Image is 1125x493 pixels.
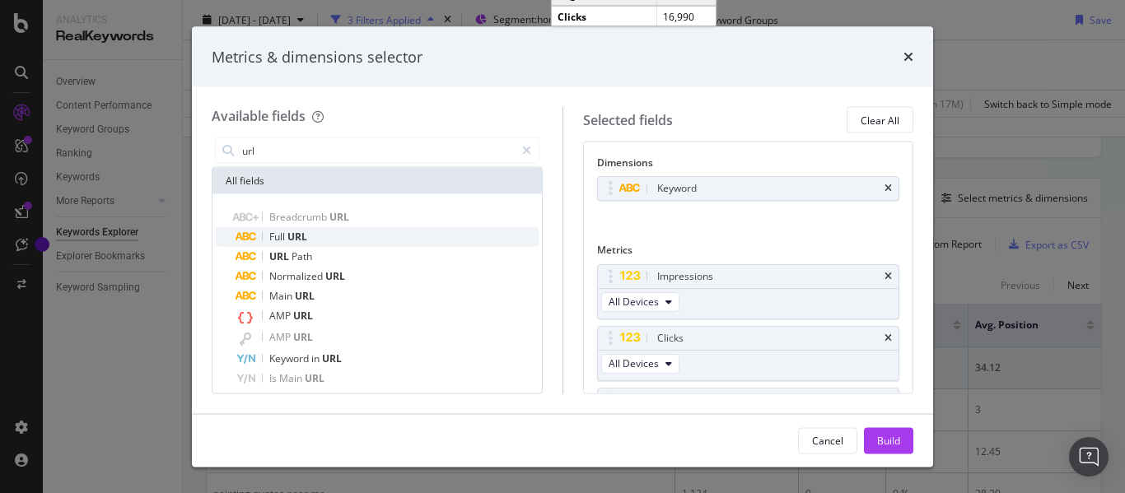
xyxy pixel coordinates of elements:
span: URL [325,269,345,283]
div: times [885,184,892,193]
span: URL [295,289,315,303]
span: Path [292,249,312,263]
span: URL [293,309,313,323]
div: CTRtimes [597,387,900,442]
span: in [311,351,322,365]
button: Cancel [798,427,857,453]
span: URL [329,210,349,224]
div: modal [192,26,933,467]
span: Main [279,371,305,385]
div: Clicks [657,329,684,346]
div: Dimensions [597,156,900,176]
span: URL [269,249,292,263]
span: URL [293,330,313,344]
button: Clear All [847,107,913,133]
div: Keyword [657,180,697,197]
span: Full [269,230,287,244]
div: Clear All [861,113,899,127]
div: Selected fields [583,110,673,129]
div: Build [877,433,900,447]
div: Metrics & dimensions selector [212,46,422,67]
button: All Devices [601,353,679,373]
span: URL [305,371,324,385]
div: Metrics [597,243,900,263]
span: AMP [269,309,293,323]
div: ImpressionstimesAll Devices [597,263,900,319]
div: Open Intercom Messenger [1069,437,1109,477]
div: ClickstimesAll Devices [597,325,900,380]
span: URL [287,230,307,244]
span: Keyword [269,351,311,365]
span: URL [322,351,342,365]
span: Main [269,289,295,303]
button: All Devices [601,291,679,311]
div: All fields [212,168,542,194]
div: Available fields [212,107,306,125]
div: times [885,271,892,281]
div: Impressions [657,267,713,284]
span: AMP [269,330,293,344]
div: CTR [657,391,675,407]
span: All Devices [609,356,659,370]
div: times [885,333,892,342]
span: Breadcrumb [269,210,329,224]
div: times [903,46,913,67]
button: Build [864,427,913,453]
span: All Devices [609,295,659,309]
span: Normalized [269,269,325,283]
input: Search by field name [240,138,515,163]
div: Cancel [812,433,843,447]
div: Keywordtimes [597,176,900,201]
span: Is [269,371,279,385]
